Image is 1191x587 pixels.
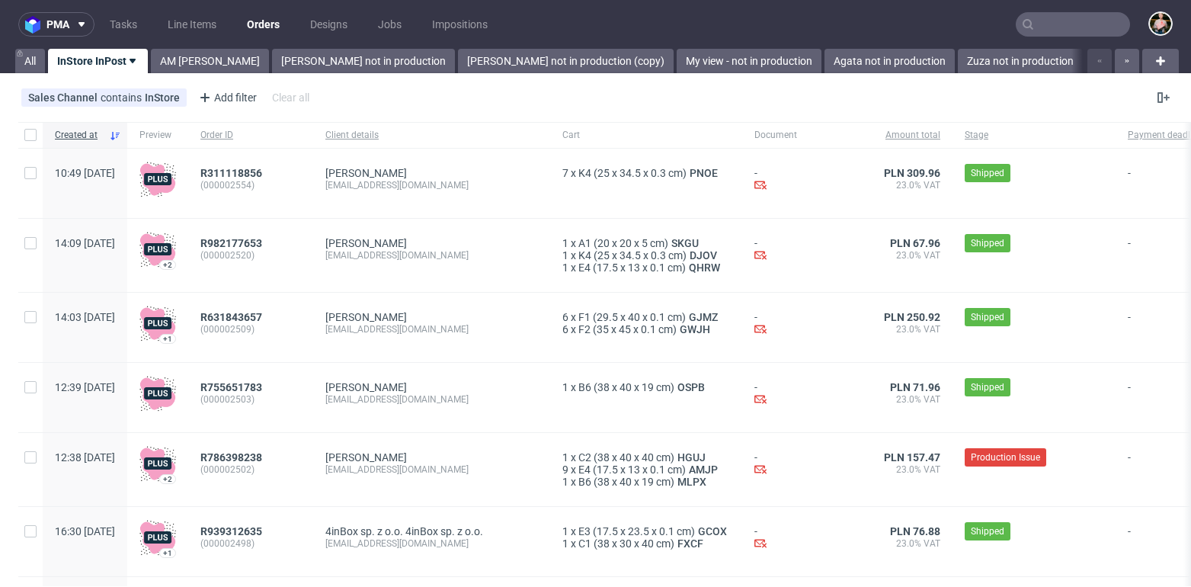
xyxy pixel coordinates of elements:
[325,237,407,249] a: [PERSON_NAME]
[677,49,821,73] a: My view - not in production
[884,129,940,142] span: Amount total
[674,381,708,393] a: OSPB
[695,525,730,537] a: GCOX
[55,381,115,393] span: 12:39 [DATE]
[687,249,720,261] a: DJOV
[55,167,115,179] span: 10:49 [DATE]
[687,167,721,179] a: PNOE
[971,524,1004,538] span: Shipped
[200,393,301,406] span: (000002503)
[562,381,568,393] span: 1
[325,311,407,323] a: [PERSON_NAME]
[200,464,301,476] span: (000002502)
[325,525,483,537] a: 4inBox sp. z o.o. 4inBox sp. z o.o.
[562,311,730,323] div: x
[971,380,1004,394] span: Shipped
[200,129,301,142] span: Order ID
[674,537,706,550] span: FXCF
[578,167,687,179] span: K4 (25 x 34.5 x 0.3 cm)
[151,49,269,73] a: AM [PERSON_NAME]
[578,323,677,335] span: F2 (35 x 45 x 0.1 cm)
[686,311,721,323] a: GJMZ
[562,537,730,550] div: x
[686,261,723,274] span: QHRW
[163,475,172,483] div: +2
[200,525,265,537] a: R939312635
[193,85,260,110] div: Add filter
[200,451,265,464] a: R786398238
[200,381,265,393] a: R755651783
[325,393,538,406] div: [EMAIL_ADDRESS][DOMAIN_NAME]
[884,451,940,464] span: PLN 157.47
[1150,13,1171,34] img: Marta Tomaszewska
[674,476,709,488] a: MLPX
[965,129,1103,142] span: Stage
[25,16,46,34] img: logo
[269,87,312,108] div: Clear all
[325,323,538,335] div: [EMAIL_ADDRESS][DOMAIN_NAME]
[139,305,176,342] img: plus-icon.676465ae8f3a83198b3f.png
[325,249,538,261] div: [EMAIL_ADDRESS][DOMAIN_NAME]
[46,19,69,30] span: pma
[958,49,1083,73] a: Zuza not in production
[578,525,695,537] span: E3 (17.5 x 23.5 x 0.1 cm)
[890,237,940,249] span: PLN 67.96
[163,261,172,269] div: +2
[562,261,568,274] span: 1
[55,311,115,323] span: 14:03 [DATE]
[200,311,265,323] a: R631843657
[325,537,538,550] div: [EMAIL_ADDRESS][DOMAIN_NAME]
[754,451,860,478] div: -
[458,49,674,73] a: [PERSON_NAME] not in production (copy)
[101,91,145,104] span: contains
[754,381,860,408] div: -
[562,311,568,323] span: 6
[578,476,674,488] span: B6 (38 x 40 x 19 cm)
[200,237,262,249] span: R982177653
[423,12,497,37] a: Impositions
[200,249,301,261] span: (000002520)
[200,537,301,550] span: (000002498)
[163,549,172,557] div: +1
[562,476,730,488] div: x
[158,12,226,37] a: Line Items
[369,12,411,37] a: Jobs
[578,464,686,476] span: E4 (17.5 x 13 x 0.1 cm)
[15,49,45,73] a: All
[562,525,730,537] div: x
[562,464,568,476] span: 9
[674,451,709,464] a: HGUJ
[884,323,940,335] span: 23.0% VAT
[754,129,860,142] span: Document
[884,537,940,550] span: 23.0% VAT
[325,451,407,464] a: [PERSON_NAME]
[145,91,180,104] div: InStore
[562,167,730,179] div: x
[578,261,686,274] span: E4 (17.5 x 13 x 0.1 cm)
[200,323,301,335] span: (000002509)
[18,12,94,37] button: pma
[139,161,176,197] img: plus-icon.676465ae8f3a83198b3f.png
[55,525,115,537] span: 16:30 [DATE]
[578,237,668,249] span: A1 (20 x 20 x 5 cm)
[55,129,103,142] span: Created at
[325,179,538,191] div: [EMAIL_ADDRESS][DOMAIN_NAME]
[754,525,860,552] div: -
[971,451,1040,464] span: Production Issue
[562,323,568,335] span: 6
[686,464,721,476] a: AMJP
[668,237,702,249] span: SKGU
[890,381,940,393] span: PLN 71.96
[562,237,568,249] span: 1
[325,129,538,142] span: Client details
[884,464,940,476] span: 23.0% VAT
[578,311,686,323] span: F1 (29.5 x 40 x 0.1 cm)
[139,445,176,482] img: plus-icon.676465ae8f3a83198b3f.png
[562,464,730,476] div: x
